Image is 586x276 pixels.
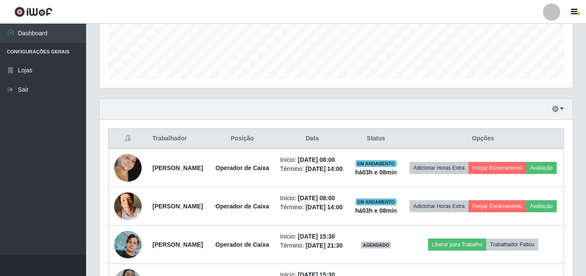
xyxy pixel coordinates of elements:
[114,188,142,224] img: 1705784966406.jpeg
[152,241,203,248] strong: [PERSON_NAME]
[306,204,343,211] time: [DATE] 14:00
[298,156,335,163] time: [DATE] 08:00
[355,207,397,214] strong: há 03 h e 08 min
[403,129,564,149] th: Opções
[152,164,203,171] strong: [PERSON_NAME]
[356,160,397,167] span: EM ANDAMENTO
[114,231,142,258] img: 1713284102514.jpeg
[428,239,486,251] button: Liberar para Trabalho
[280,164,344,174] li: Término:
[215,241,269,248] strong: Operador de Caixa
[468,200,526,212] button: Forçar Encerramento
[215,164,269,171] strong: Operador de Caixa
[409,200,468,212] button: Adicionar Horas Extra
[152,203,203,210] strong: [PERSON_NAME]
[350,129,403,149] th: Status
[409,162,468,174] button: Adicionar Horas Extra
[280,194,344,203] li: Início:
[280,203,344,212] li: Término:
[280,232,344,241] li: Início:
[14,6,53,17] img: CoreUI Logo
[306,165,343,172] time: [DATE] 14:00
[361,242,391,248] span: AGENDADO
[298,233,335,240] time: [DATE] 15:30
[280,241,344,250] li: Término:
[114,147,142,189] img: 1750087788307.jpeg
[147,129,210,149] th: Trabalhador
[355,169,397,176] strong: há 03 h e 08 min
[356,198,397,205] span: EM ANDAMENTO
[215,203,269,210] strong: Operador de Caixa
[210,129,275,149] th: Posição
[306,242,343,249] time: [DATE] 21:30
[468,162,526,174] button: Forçar Encerramento
[275,129,350,149] th: Data
[486,239,538,251] button: Trabalhador Faltou
[526,200,557,212] button: Avaliação
[526,162,557,174] button: Avaliação
[298,195,335,202] time: [DATE] 08:00
[280,155,344,164] li: Início:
